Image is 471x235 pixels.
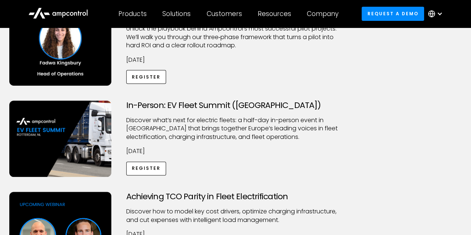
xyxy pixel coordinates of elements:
[126,116,345,141] p: ​Discover what’s next for electric fleets: a half-day in-person event in [GEOGRAPHIC_DATA] that b...
[126,207,345,224] p: Discover how to model key cost drivers, optimize charging infrastructure, and cut expenses with i...
[126,147,345,155] p: [DATE]
[207,10,242,18] div: Customers
[118,10,147,18] div: Products
[126,25,345,50] p: Unlock the playbook behind Ampcontrol’s most successful pilot projects. We’ll walk you through ou...
[258,10,291,18] div: Resources
[126,56,345,64] p: [DATE]
[126,101,345,110] h3: In-Person: EV Fleet Summit ([GEOGRAPHIC_DATA])
[162,10,191,18] div: Solutions
[126,192,345,201] h3: Achieving TCO Parity in Fleet Electrification
[307,10,338,18] div: Company
[126,162,166,175] a: Register
[126,70,166,84] a: Register
[362,7,424,20] a: Request a demo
